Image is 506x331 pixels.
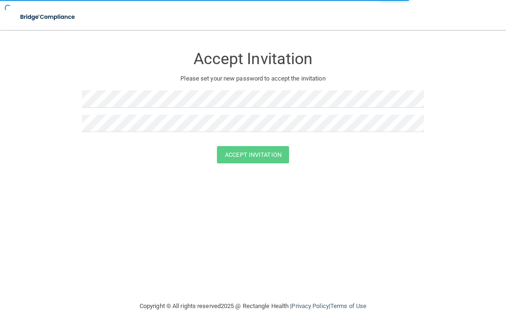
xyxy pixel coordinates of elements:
[82,291,424,321] div: Copyright © All rights reserved 2025 @ Rectangle Health | |
[89,73,417,84] p: Please set your new password to accept the invitation
[330,302,366,309] a: Terms of Use
[291,302,328,309] a: Privacy Policy
[217,146,289,163] button: Accept Invitation
[82,50,424,67] h3: Accept Invitation
[14,7,82,27] img: bridge_compliance_login_screen.278c3ca4.svg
